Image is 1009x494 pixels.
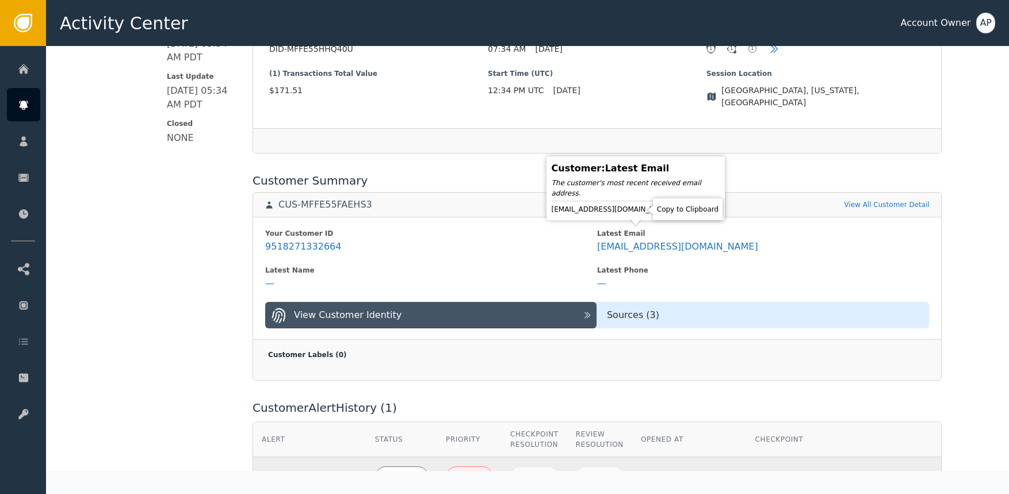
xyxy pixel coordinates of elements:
[707,45,715,53] div: 1
[632,422,747,457] th: Opened At
[366,422,437,457] th: Status
[437,422,502,457] th: Priority
[844,200,929,210] a: View All Customer Detail
[747,422,877,457] th: Checkpoint
[167,84,236,112] div: [DATE] 05:34 AM PDT
[488,85,544,97] span: 12:34 PM UTC
[294,308,402,322] div: View Customer Identity
[552,178,720,198] div: The customer's most recent received email address.
[265,302,597,328] button: View Customer Identity
[269,43,488,55] span: DID-MFFE55HHQ40U
[552,204,720,215] div: [EMAIL_ADDRESS][DOMAIN_NAME]
[721,85,925,109] span: [GEOGRAPHIC_DATA], [US_STATE], [GEOGRAPHIC_DATA]
[167,118,236,129] span: Closed
[552,162,720,175] div: Customer : Latest Email
[748,45,756,53] div: 1
[567,422,632,457] th: Review Resolution
[597,228,929,239] div: Latest Email
[597,308,929,322] div: Sources ( 3 )
[268,351,346,359] span: Customer Labels ( 0 )
[597,265,929,275] div: Latest Phone
[976,13,995,33] button: AP
[553,85,580,97] span: [DATE]
[269,68,488,79] span: (1) Transactions Total Value
[167,131,194,145] div: NONE
[728,45,736,53] div: 1
[253,422,366,457] th: Alert
[167,71,236,82] span: Last Update
[278,199,372,210] div: CUS-MFFE55FAEHS3
[535,43,562,55] span: [DATE]
[253,172,942,189] div: Customer Summary
[253,399,942,416] div: Customer Alert History ( 1 )
[488,68,706,79] span: Start Time (UTC)
[502,422,567,457] th: Checkpoint Resolution
[167,37,236,64] div: [DATE] 05:34 AM PDT
[597,241,758,252] div: [EMAIL_ADDRESS][DOMAIN_NAME]
[265,278,274,289] div: —
[269,85,488,97] span: $171.51
[488,43,526,55] span: 07:34 AM
[265,265,597,275] div: Latest Name
[60,10,188,36] span: Activity Center
[265,241,341,252] div: 9518271332664
[900,16,970,30] div: Account Owner
[656,201,720,217] div: Copy to Clipboard
[706,68,925,79] span: Session Location
[265,228,597,239] div: Your Customer ID
[597,278,606,289] div: —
